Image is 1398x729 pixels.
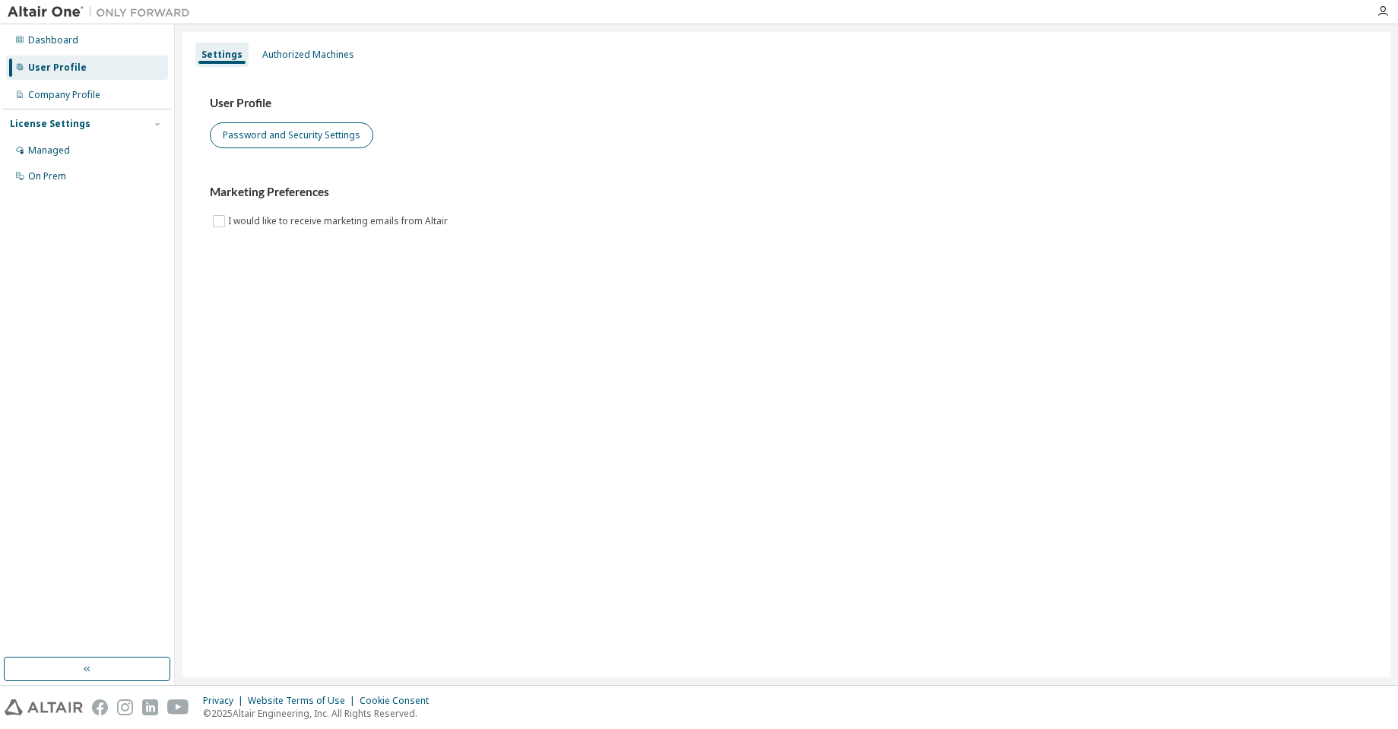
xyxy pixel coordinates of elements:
div: User Profile [28,62,87,74]
label: I would like to receive marketing emails from Altair [228,212,451,230]
div: Cookie Consent [360,695,438,707]
div: Dashboard [28,34,78,46]
p: © 2025 Altair Engineering, Inc. All Rights Reserved. [203,707,438,720]
div: Privacy [203,695,248,707]
img: facebook.svg [92,699,108,715]
div: Website Terms of Use [248,695,360,707]
img: Altair One [8,5,198,20]
img: youtube.svg [167,699,189,715]
div: Managed [28,144,70,157]
img: instagram.svg [117,699,133,715]
div: On Prem [28,170,66,182]
div: Settings [201,49,243,61]
h3: Marketing Preferences [210,185,1363,200]
img: linkedin.svg [142,699,158,715]
button: Password and Security Settings [210,122,373,148]
div: Authorized Machines [262,49,354,61]
div: Company Profile [28,89,100,101]
h3: User Profile [210,96,1363,111]
div: License Settings [10,118,90,130]
img: altair_logo.svg [5,699,83,715]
